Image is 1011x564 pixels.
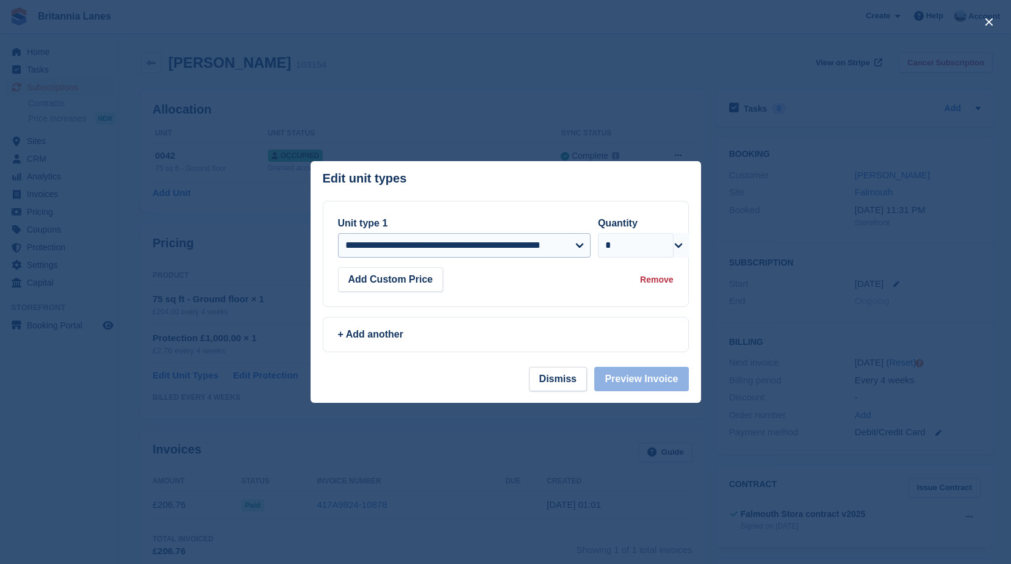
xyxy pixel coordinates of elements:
[338,327,674,342] div: + Add another
[338,267,444,292] button: Add Custom Price
[979,12,999,32] button: close
[640,273,673,286] div: Remove
[338,218,388,228] label: Unit type 1
[529,367,587,391] button: Dismiss
[323,172,407,186] p: Edit unit types
[598,218,638,228] label: Quantity
[323,317,689,352] a: + Add another
[594,367,688,391] button: Preview Invoice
